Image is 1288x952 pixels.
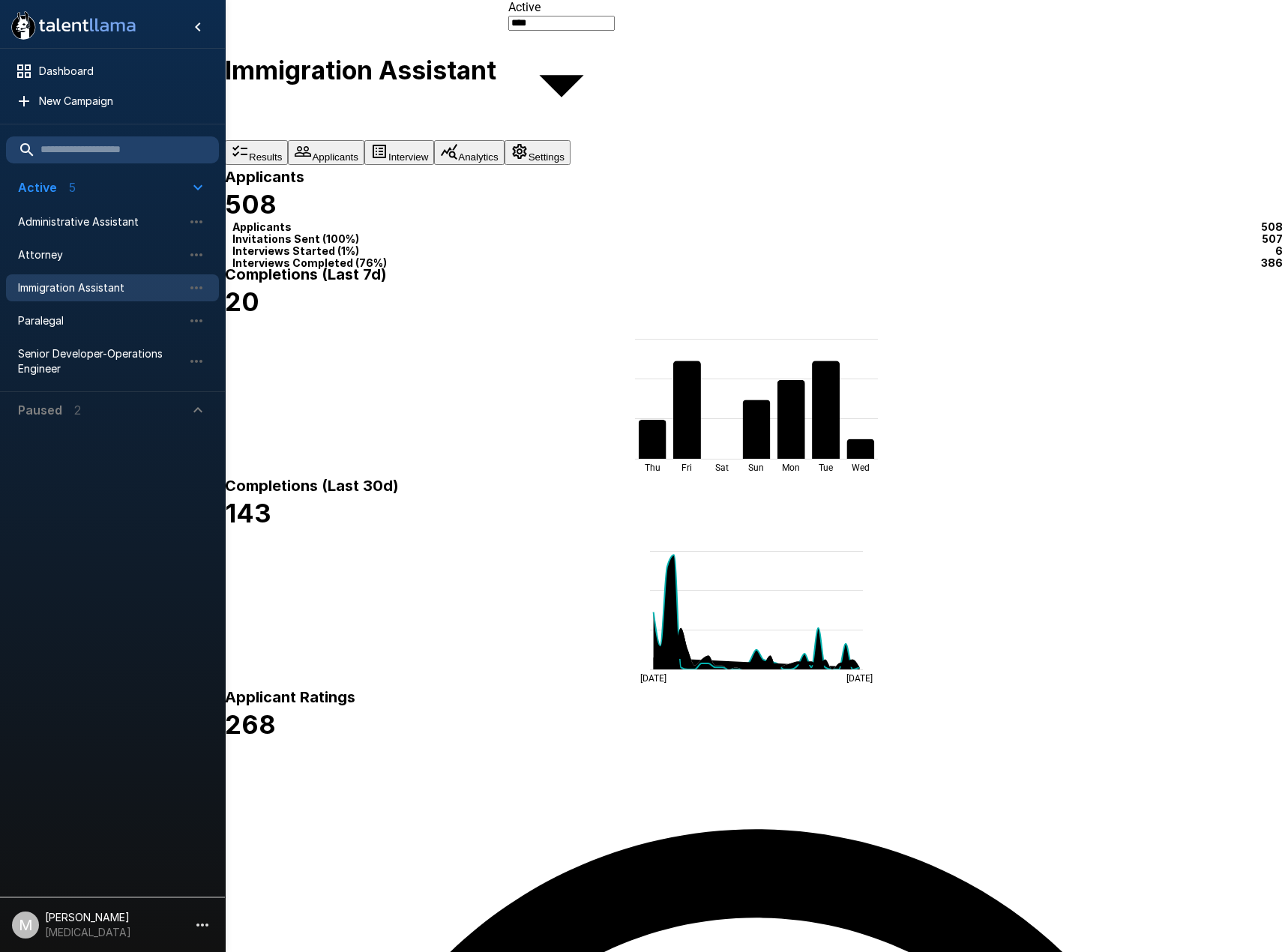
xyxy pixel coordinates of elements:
[434,140,504,165] button: Analytics
[225,168,304,186] b: Applicants
[681,463,692,473] tspan: Fri
[640,673,666,684] tspan: [DATE]
[819,463,833,473] tspan: Tue
[232,242,359,258] p: Interviews Started
[1275,242,1283,258] p: 6
[320,232,359,244] span: ( 100 %)
[852,463,870,473] tspan: Wed
[782,463,800,473] tspan: Mon
[335,244,359,256] span: ( 1 %)
[225,498,271,528] b: 143
[225,286,259,317] b: 20
[749,463,765,473] tspan: Sun
[225,140,288,165] button: Results
[645,463,660,473] tspan: Thu
[1262,230,1283,246] p: 507
[225,189,277,220] b: 508
[1261,254,1283,270] p: 386
[225,688,355,706] b: Applicant Ratings
[505,140,571,165] button: Settings
[225,709,276,740] b: 268
[715,463,729,473] tspan: Sat
[353,256,387,268] span: ( 76 %)
[288,140,364,165] button: Applicants
[225,477,399,495] b: Completions (Last 30d)
[225,265,387,283] b: Completions (Last 7d)
[232,230,359,246] p: Invitations Sent
[364,140,434,165] button: Interview
[846,673,873,684] tspan: [DATE]
[225,55,496,85] b: Immigration Assistant
[232,218,292,234] p: Applicants
[232,254,387,270] p: Interviews Completed
[1261,218,1283,234] p: 508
